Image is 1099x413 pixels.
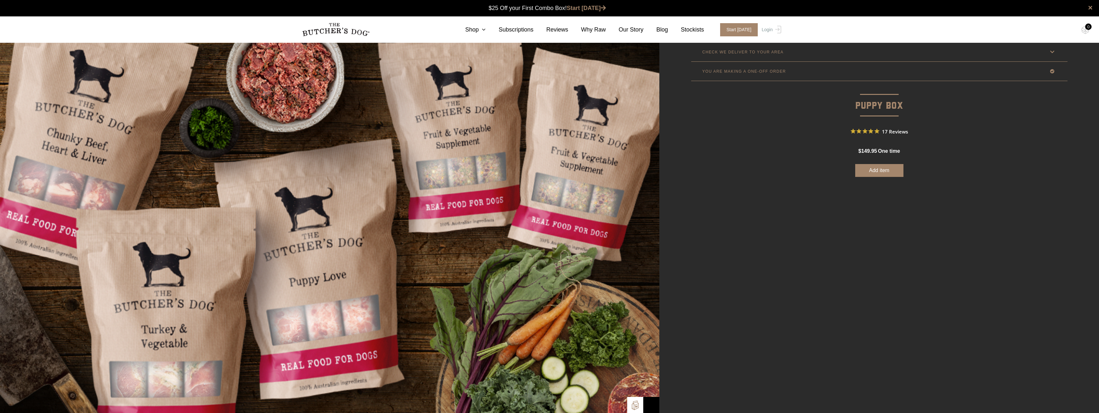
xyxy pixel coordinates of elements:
a: YOU ARE MAKING A ONE-OFF ORDER [691,62,1067,81]
p: YOU ARE MAKING A ONE-OFF ORDER [702,69,786,74]
a: Start [DATE] [567,5,606,11]
a: Why Raw [568,25,606,34]
a: Our Story [606,25,644,34]
span: 17 Reviews [882,126,908,136]
span: Start [DATE] [720,23,758,36]
a: Login [760,23,781,36]
a: CHECK WE DELIVER TO YOUR AREA [691,42,1067,61]
a: Blog [644,25,668,34]
a: close [1088,4,1093,12]
button: Rated 5 out of 5 stars from 17 reviews. Jump to reviews. [851,126,908,136]
img: TBD_Cart-Empty.png [1081,26,1089,34]
p: CHECK WE DELIVER TO YOUR AREA [702,50,784,54]
p: Puppy Box [691,81,1067,114]
img: Bowl-Icon2.png [646,400,656,410]
span: $ [858,148,861,154]
a: Shop [452,25,486,34]
span: one time [878,148,900,154]
a: Stockists [668,25,704,34]
div: 0 [1085,23,1092,30]
button: Add item [855,164,903,177]
a: Subscriptions [486,25,533,34]
img: TBD_Build-A-Box.png [630,400,640,410]
span: 149.95 [861,148,877,154]
a: Start [DATE] [714,23,760,36]
a: Reviews [534,25,568,34]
